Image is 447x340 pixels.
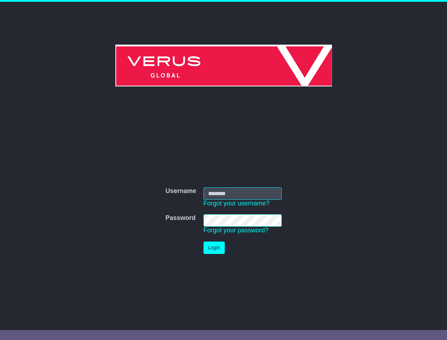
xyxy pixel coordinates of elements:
[204,227,269,234] a: Forgot your password?
[165,187,196,195] label: Username
[115,45,332,86] img: Verus Global Pty Ltd
[204,200,270,207] a: Forgot your username?
[204,242,225,254] button: Login
[165,214,195,222] label: Password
